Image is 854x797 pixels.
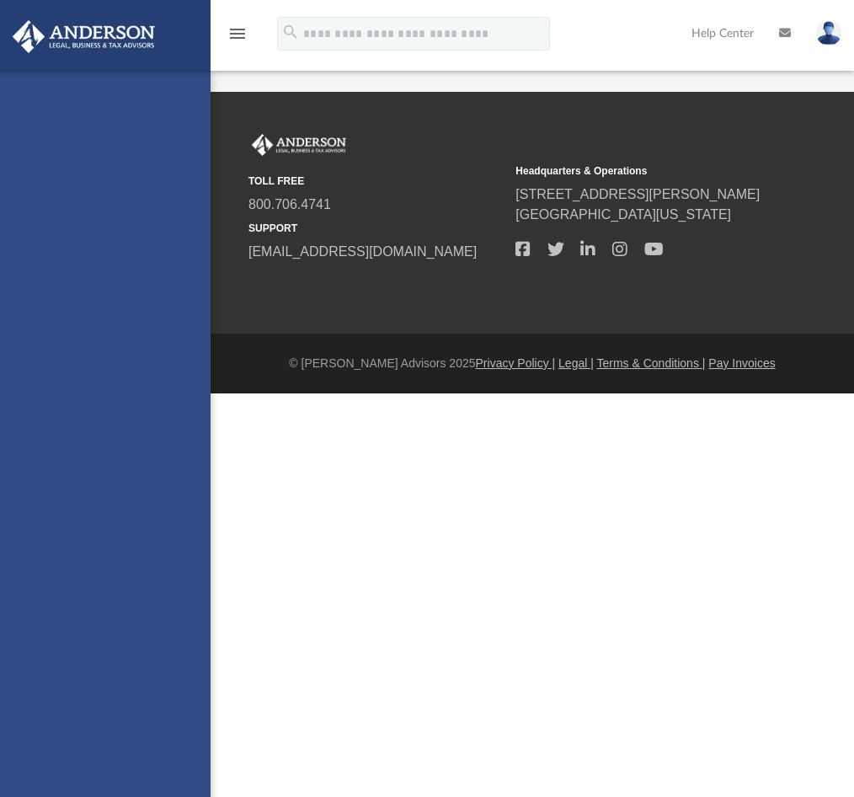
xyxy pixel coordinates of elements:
[281,23,300,41] i: search
[248,221,504,236] small: SUPPORT
[558,356,594,370] a: Legal |
[515,187,760,201] a: [STREET_ADDRESS][PERSON_NAME]
[248,134,350,156] img: Anderson Advisors Platinum Portal
[248,197,331,211] a: 800.706.4741
[708,356,775,370] a: Pay Invoices
[227,24,248,44] i: menu
[211,355,854,372] div: © [PERSON_NAME] Advisors 2025
[515,163,771,179] small: Headquarters & Operations
[597,356,706,370] a: Terms & Conditions |
[476,356,556,370] a: Privacy Policy |
[248,244,477,259] a: [EMAIL_ADDRESS][DOMAIN_NAME]
[816,21,841,45] img: User Pic
[227,32,248,44] a: menu
[8,20,160,53] img: Anderson Advisors Platinum Portal
[248,174,504,189] small: TOLL FREE
[515,207,731,222] a: [GEOGRAPHIC_DATA][US_STATE]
